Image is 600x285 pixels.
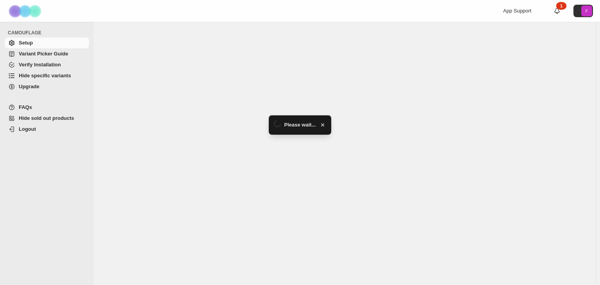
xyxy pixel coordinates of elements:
span: CAMOUFLAGE [8,30,90,36]
span: FAQs [19,104,32,110]
span: Hide sold out products [19,115,74,121]
span: Upgrade [19,84,39,89]
a: Hide specific variants [5,70,89,81]
span: Logout [19,126,36,132]
span: Please wait... [284,121,316,129]
a: 1 [553,7,561,15]
a: Setup [5,37,89,48]
span: Avatar with initials F [581,5,592,16]
text: F [586,9,588,13]
a: Verify Installation [5,59,89,70]
a: Variant Picker Guide [5,48,89,59]
span: Hide specific variants [19,73,71,78]
img: Camouflage [6,0,45,22]
a: Logout [5,124,89,135]
span: Setup [19,40,33,46]
span: App Support [503,8,531,14]
span: Verify Installation [19,62,61,68]
button: Avatar with initials F [573,5,593,17]
a: Hide sold out products [5,113,89,124]
a: FAQs [5,102,89,113]
a: Upgrade [5,81,89,92]
div: 1 [556,2,566,10]
span: Variant Picker Guide [19,51,68,57]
